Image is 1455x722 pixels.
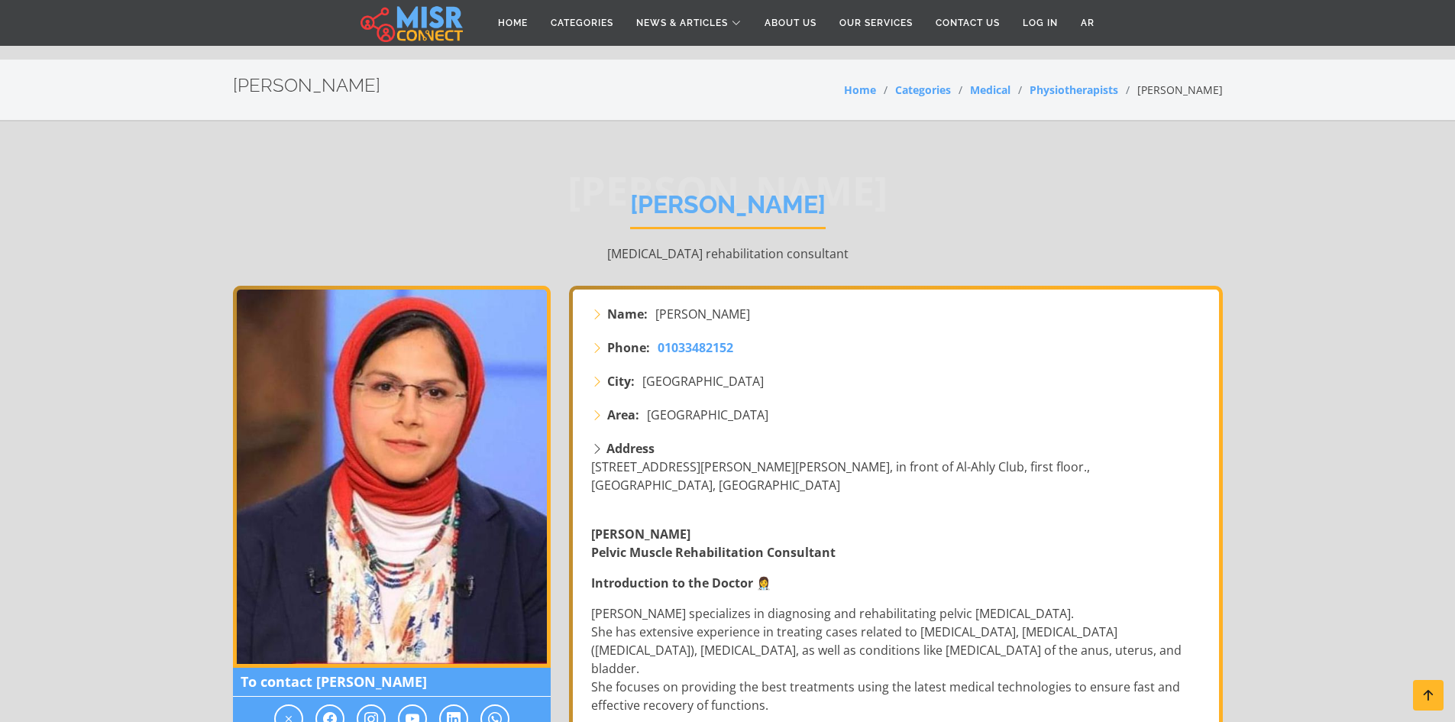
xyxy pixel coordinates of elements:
[591,526,690,542] strong: [PERSON_NAME]
[233,668,551,697] span: To contact [PERSON_NAME]
[658,339,733,356] span: 01033482152
[591,544,836,561] strong: Pelvic Muscle Rehabilitation Consultant
[1030,83,1118,97] a: Physiotherapists
[487,8,539,37] a: Home
[1118,82,1223,98] li: [PERSON_NAME]
[607,406,639,424] strong: Area:
[636,16,728,30] span: News & Articles
[233,244,1223,263] p: [MEDICAL_DATA] rehabilitation consultant
[1011,8,1069,37] a: Log in
[591,575,771,591] strong: Introduction to the Doctor 👩‍⚕️
[630,190,826,229] h1: [PERSON_NAME]
[647,406,768,424] span: [GEOGRAPHIC_DATA]
[924,8,1011,37] a: Contact Us
[539,8,625,37] a: Categories
[607,338,650,357] strong: Phone:
[844,83,876,97] a: Home
[658,338,733,357] a: 01033482152
[625,8,753,37] a: News & Articles
[606,440,655,457] strong: Address
[970,83,1010,97] a: Medical
[361,4,463,42] img: main.misr_connect
[1069,8,1106,37] a: AR
[655,305,750,323] span: [PERSON_NAME]
[591,458,1090,494] span: [STREET_ADDRESS][PERSON_NAME][PERSON_NAME], in front of Al-Ahly Club, first floor., [GEOGRAPHIC_D...
[233,75,380,97] h2: [PERSON_NAME]
[607,305,648,323] strong: Name:
[828,8,924,37] a: Our Services
[607,372,635,390] strong: City:
[233,286,551,668] img: Dr. Mervat Sheta
[753,8,828,37] a: About Us
[895,83,951,97] a: Categories
[591,604,1204,714] p: [PERSON_NAME] specializes in diagnosing and rehabilitating pelvic [MEDICAL_DATA]. She has extensi...
[642,372,764,390] span: [GEOGRAPHIC_DATA]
